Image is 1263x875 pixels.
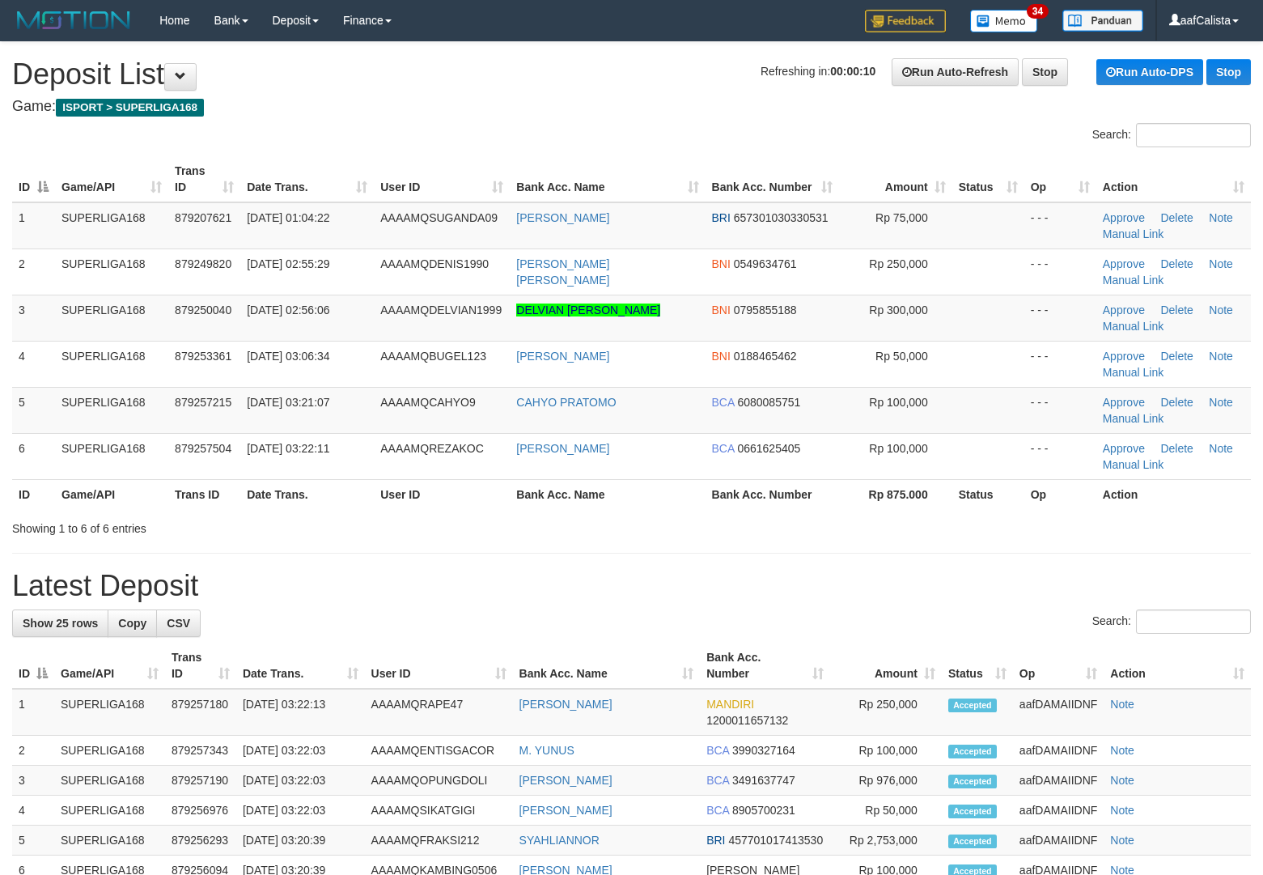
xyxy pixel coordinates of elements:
input: Search: [1136,123,1251,147]
label: Search: [1092,610,1251,634]
th: Game/API: activate to sort column ascending [54,643,165,689]
th: Bank Acc. Name: activate to sort column ascending [510,156,705,202]
td: - - - [1024,202,1096,249]
a: [PERSON_NAME] [519,698,612,711]
a: Note [1209,350,1233,363]
a: Note [1209,257,1233,270]
th: ID [12,479,55,509]
td: aafDAMAIIDNF [1013,826,1104,856]
a: [PERSON_NAME] [PERSON_NAME] [516,257,609,287]
a: Note [1209,396,1233,409]
td: Rp 100,000 [830,736,942,766]
th: User ID: activate to sort column ascending [365,643,513,689]
a: Note [1110,774,1134,787]
span: 34 [1027,4,1049,19]
span: 879250040 [175,304,231,316]
th: Bank Acc. Number: activate to sort column ascending [700,643,830,689]
span: Accepted [948,835,997,848]
input: Search: [1136,610,1251,634]
span: 879249820 [175,257,231,270]
a: CAHYO PRATOMO [516,396,616,409]
h1: Deposit List [12,58,1251,91]
span: AAAAMQDELVIAN1999 [380,304,502,316]
span: Copy 457701017413530 to clipboard [728,834,823,847]
span: Copy 1200011657132 to clipboard [706,714,788,727]
span: AAAAMQSUGANDA09 [380,211,498,224]
th: Op: activate to sort column ascending [1013,643,1104,689]
span: Rp 75,000 [875,211,928,224]
td: - - - [1024,295,1096,341]
a: Manual Link [1103,458,1164,471]
strong: 00:00:10 [830,65,875,78]
th: Date Trans. [240,479,374,509]
a: Show 25 rows [12,610,108,637]
td: Rp 976,000 [830,766,942,796]
td: - - - [1024,341,1096,387]
th: Bank Acc. Name: activate to sort column ascending [513,643,701,689]
a: Approve [1103,396,1145,409]
img: MOTION_logo.png [12,8,135,32]
span: Accepted [948,775,997,788]
a: CSV [156,610,201,637]
span: BCA [712,396,735,409]
a: Manual Link [1103,227,1164,240]
th: Date Trans.: activate to sort column ascending [240,156,374,202]
label: Search: [1092,123,1251,147]
td: [DATE] 03:22:03 [236,796,365,826]
td: SUPERLIGA168 [54,826,165,856]
span: Rp 50,000 [875,350,928,363]
td: SUPERLIGA168 [55,387,168,433]
a: [PERSON_NAME] [516,442,609,455]
span: Copy 0549634761 to clipboard [734,257,797,270]
span: CSV [167,617,190,630]
span: Copy 8905700231 to clipboard [732,804,795,817]
a: Delete [1160,211,1193,224]
a: Note [1110,804,1134,817]
a: [PERSON_NAME] [516,350,609,363]
td: Rp 50,000 [830,796,942,826]
th: Status: activate to sort column ascending [942,643,1013,689]
th: Bank Acc. Name [510,479,705,509]
span: 879207621 [175,211,231,224]
span: [DATE] 03:06:34 [247,350,329,363]
th: Game/API: activate to sort column ascending [55,156,168,202]
span: Copy 3990327164 to clipboard [732,744,795,757]
a: Manual Link [1103,274,1164,287]
th: Date Trans.: activate to sort column ascending [236,643,365,689]
th: Bank Acc. Number [706,479,839,509]
td: 5 [12,826,54,856]
span: BNI [712,257,731,270]
td: 1 [12,202,55,249]
td: 879257190 [165,766,236,796]
a: [PERSON_NAME] [516,211,609,224]
span: Copy [118,617,146,630]
span: [DATE] 03:21:07 [247,396,329,409]
td: SUPERLIGA168 [54,689,165,736]
span: Accepted [948,805,997,818]
a: Note [1209,442,1233,455]
a: Delete [1160,442,1193,455]
th: Action [1096,479,1251,509]
span: 879257215 [175,396,231,409]
a: Note [1110,834,1134,847]
a: M. YUNUS [519,744,574,757]
td: aafDAMAIIDNF [1013,796,1104,826]
td: SUPERLIGA168 [55,295,168,341]
a: Delete [1160,257,1193,270]
span: [DATE] 03:22:11 [247,442,329,455]
th: Trans ID: activate to sort column ascending [165,643,236,689]
td: SUPERLIGA168 [54,766,165,796]
td: 1 [12,689,54,736]
span: BNI [712,304,731,316]
h4: Game: [12,99,1251,115]
td: [DATE] 03:22:03 [236,736,365,766]
th: Status [952,479,1024,509]
span: Rp 100,000 [869,442,927,455]
span: Rp 250,000 [869,257,927,270]
td: - - - [1024,248,1096,295]
td: 879257180 [165,689,236,736]
th: Amount: activate to sort column ascending [830,643,942,689]
span: Rp 300,000 [869,304,927,316]
td: aafDAMAIIDNF [1013,689,1104,736]
span: Copy 6080085751 to clipboard [737,396,800,409]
